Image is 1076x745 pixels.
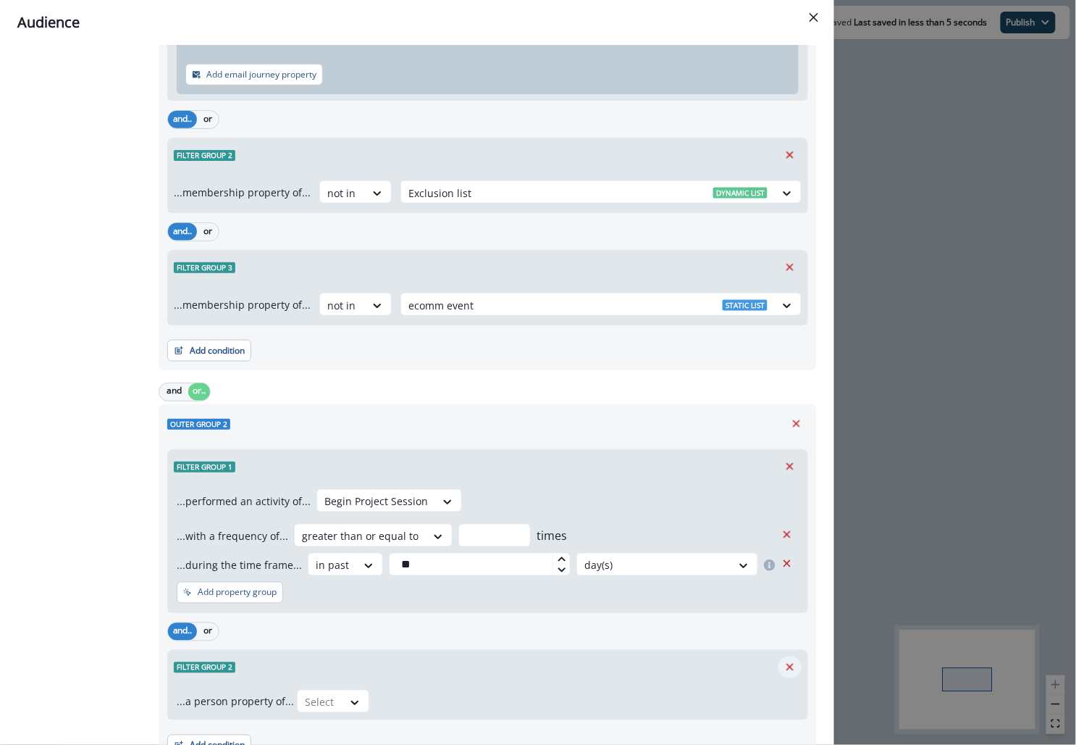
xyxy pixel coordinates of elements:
[17,12,817,33] div: Audience
[185,64,323,86] button: Add email journey property
[206,70,316,80] p: Add email journey property
[174,297,311,312] p: ...membership property of...
[197,223,219,241] button: or
[177,528,288,544] p: ...with a frequency of...
[159,383,188,401] button: and
[778,456,802,478] button: Remove
[174,662,235,673] span: Filter group 2
[167,419,230,430] span: Outer group 2
[778,657,802,678] button: Remove
[174,462,235,473] span: Filter group 1
[177,694,294,709] p: ...a person property of...
[197,111,219,128] button: or
[198,588,277,598] p: Add property group
[174,185,311,200] p: ...membership property of...
[778,257,802,278] button: Remove
[197,623,219,641] button: or
[177,494,311,509] p: ...performed an activity of...
[537,527,567,544] p: times
[802,6,825,29] button: Close
[174,262,235,273] span: Filter group 3
[168,223,197,241] button: and..
[168,111,197,128] button: and..
[776,524,799,546] button: Remove
[188,383,210,401] button: or..
[174,150,235,161] span: Filter group 2
[168,623,197,641] button: and..
[785,413,808,435] button: Remove
[177,582,283,604] button: Add property group
[776,553,799,575] button: Remove
[167,340,251,362] button: Add condition
[778,144,802,166] button: Remove
[177,557,302,573] p: ...during the time frame...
